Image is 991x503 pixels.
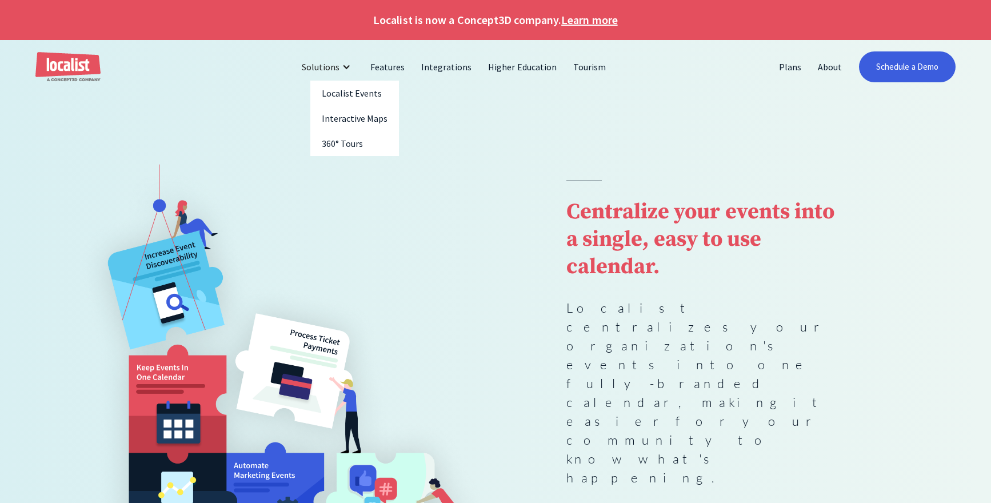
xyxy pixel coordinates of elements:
nav: Solutions [310,81,399,156]
a: Higher Education [480,53,565,81]
strong: Centralize your events into a single, easy to use calendar. [566,198,834,281]
a: Schedule a Demo [859,51,956,82]
a: Integrations [413,53,480,81]
div: Solutions [302,60,339,74]
a: Learn more [561,11,617,29]
p: Localist centralizes your organization's events into one fully-branded calendar, making it easier... [566,298,849,487]
a: 360° Tours [310,131,399,156]
div: Solutions [293,53,362,81]
a: About [810,53,850,81]
a: Plans [771,53,810,81]
a: Tourism [565,53,614,81]
a: Localist Events [310,81,399,106]
a: Features [362,53,413,81]
a: home [35,52,101,82]
a: Interactive Maps [310,106,399,131]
